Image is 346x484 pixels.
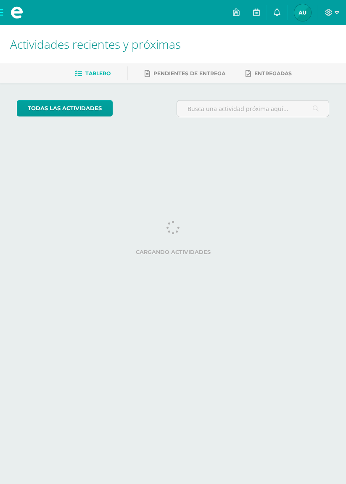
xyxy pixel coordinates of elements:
[246,67,292,80] a: Entregadas
[177,101,329,117] input: Busca una actividad próxima aquí...
[75,67,111,80] a: Tablero
[17,249,329,255] label: Cargando actividades
[10,36,181,52] span: Actividades recientes y próximas
[294,4,311,21] img: a2f9d571b5fde325869aa2bfa04bd17b.png
[153,70,225,77] span: Pendientes de entrega
[85,70,111,77] span: Tablero
[254,70,292,77] span: Entregadas
[17,100,113,116] a: todas las Actividades
[145,67,225,80] a: Pendientes de entrega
